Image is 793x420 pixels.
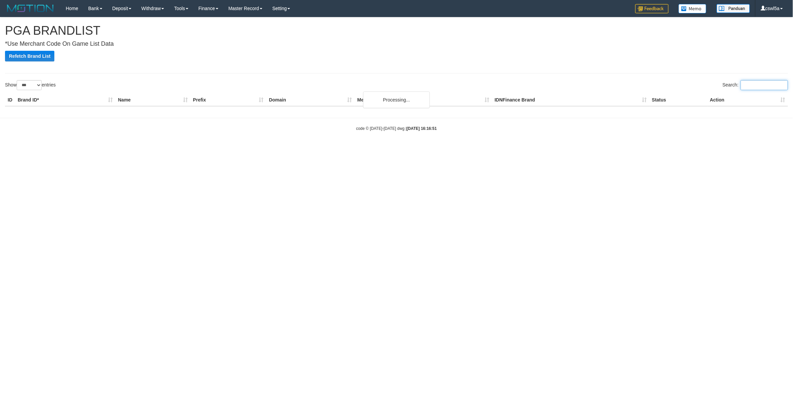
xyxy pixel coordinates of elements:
input: Search: [741,80,788,90]
img: panduan.png [717,4,750,13]
img: Feedback.jpg [635,4,669,13]
th: Status [649,94,707,106]
h4: *Use Merchant Code On Game List Data [5,41,788,47]
img: MOTION_logo.png [5,3,56,13]
h1: PGA BRANDLIST [5,24,788,37]
th: Merchant Code [355,94,492,106]
th: Name [115,94,190,106]
th: Domain [266,94,355,106]
th: ID [5,94,15,106]
label: Show entries [5,80,56,90]
button: Refetch Brand List [5,51,54,61]
th: Prefix [190,94,266,106]
strong: [DATE] 16:16:51 [407,126,437,131]
th: Brand ID* [15,94,115,106]
th: Action [707,94,788,106]
div: Processing... [363,91,430,108]
img: Button%20Memo.svg [679,4,707,13]
small: code © [DATE]-[DATE] dwg | [356,126,437,131]
th: IDNFinance Brand [492,94,649,106]
select: Showentries [17,80,42,90]
label: Search: [723,80,788,90]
